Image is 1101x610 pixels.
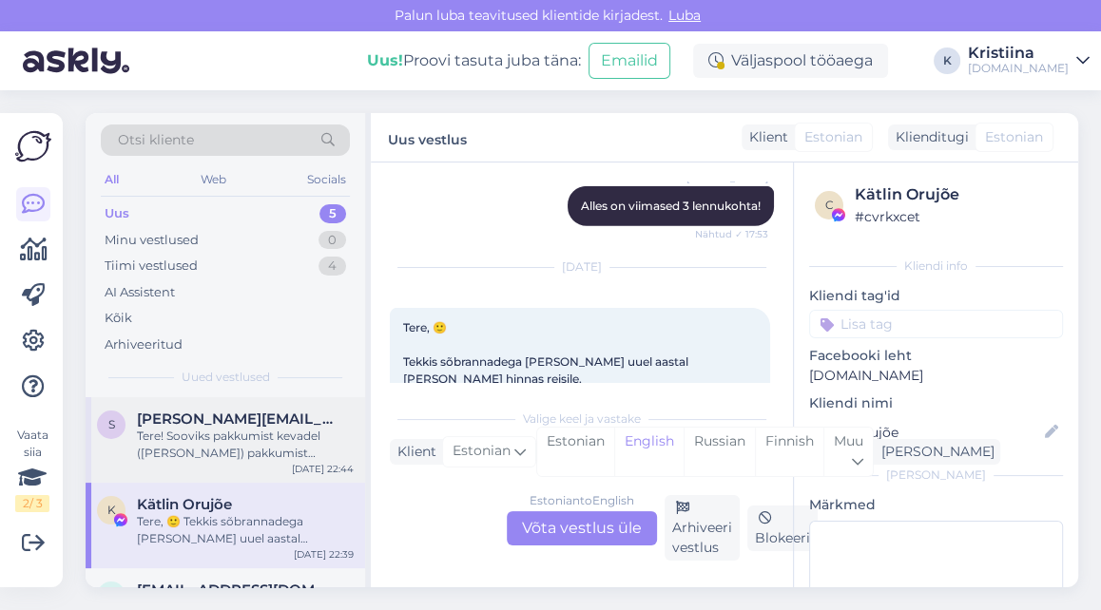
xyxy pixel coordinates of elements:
span: K [107,503,116,517]
span: Nähtud ✓ 17:53 [695,227,768,241]
div: Minu vestlused [105,231,199,250]
div: Kristiina [968,46,1069,61]
div: Kliendi info [809,257,1063,275]
span: Estonian [453,441,511,462]
input: Lisa tag [809,310,1063,338]
button: Emailid [589,43,670,79]
div: [DATE] 22:44 [292,462,354,476]
div: [PERSON_NAME] [874,442,995,462]
div: Web [197,167,230,192]
div: K [934,48,960,74]
div: [DATE] [390,258,774,276]
span: Estonian [804,127,862,147]
span: Estonian [985,127,1043,147]
div: Blokeeri [747,505,818,551]
div: Proovi tasuta juba täna: [367,49,581,72]
p: Märkmed [809,495,1063,515]
span: Otsi kliente [118,130,194,150]
div: [PERSON_NAME] [809,467,1063,484]
span: Uued vestlused [182,369,270,386]
div: [DATE] 22:39 [294,547,354,562]
div: Väljaspool tööaega [693,44,888,78]
div: Tere, 🙂 Tekkis sõbrannadega [PERSON_NAME] uuel aastal [PERSON_NAME] hinnas reisile. 5 täiskasvanu... [137,513,354,547]
span: c [825,198,834,212]
img: Askly Logo [15,128,51,164]
div: Russian [684,428,755,476]
span: Kätlin Orujõe [137,496,232,513]
div: [DOMAIN_NAME] [968,61,1069,76]
div: Finnish [755,428,823,476]
div: Estonian to English [530,492,634,509]
div: All [101,167,123,192]
div: Arhiveeritud [105,335,183,354]
span: Muu [834,432,863,449]
p: Kliendi tag'id [809,286,1063,306]
div: Valige keel ja vastake [390,410,774,428]
span: hannagretha97@gmail.com [137,581,335,599]
span: s [108,417,115,431]
div: Kätlin Orujõe [855,183,1057,206]
span: sigrid.rebane@gmail.com [137,410,335,428]
div: 5 [319,204,346,223]
div: Tiimi vestlused [105,257,198,276]
div: Klient [742,127,788,147]
input: Lisa nimi [810,422,1041,443]
span: Luba [663,7,706,24]
b: Uus! [367,51,403,69]
div: Vaata siia [15,427,49,512]
span: Alles on viimased 3 lennukohta! [581,199,761,213]
div: 2 / 3 [15,495,49,512]
div: 0 [319,231,346,250]
label: Uus vestlus [388,124,467,150]
div: Socials [303,167,350,192]
a: Kristiina[DOMAIN_NAME] [968,46,1090,76]
p: Facebooki leht [809,346,1063,366]
p: Kliendi nimi [809,393,1063,413]
p: [DOMAIN_NAME] [809,366,1063,386]
div: Klient [390,442,436,462]
div: Uus [105,204,129,223]
div: Klienditugi [888,127,969,147]
div: 4 [319,257,346,276]
div: # cvrkxcet [855,206,1057,227]
div: AI Assistent [105,283,175,302]
div: Tere! Sooviks pakkumist kevadel ([PERSON_NAME]) pakkumist [DEMOGRAPHIC_DATA]. 2 täiskasvanut ja 2... [137,428,354,462]
div: Võta vestlus üle [507,511,657,545]
div: Kõik [105,309,132,328]
div: Arhiveeri vestlus [665,495,740,561]
div: English [614,428,684,476]
span: Tere, 🙂 Tekkis sõbrannadega [PERSON_NAME] uuel aastal [PERSON_NAME] hinnas reisile. 5 täiskasvanu... [403,320,752,505]
div: Estonian [537,428,614,476]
